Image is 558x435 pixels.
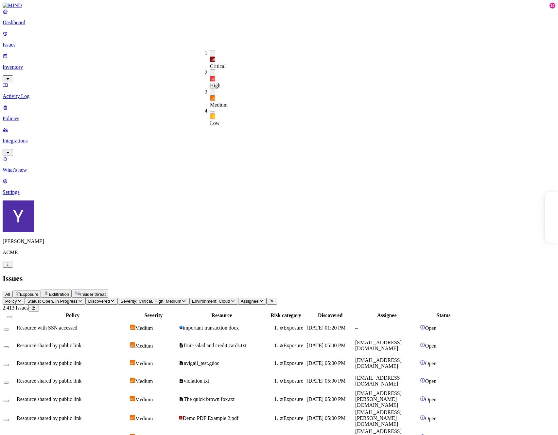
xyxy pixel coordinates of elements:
span: 2,413 Issues [3,305,28,311]
div: Exposure [279,415,305,421]
span: Open [425,397,437,402]
p: ACME [3,250,555,255]
div: Severity [130,312,177,318]
span: Discovered [88,299,110,304]
h2: Issues [3,274,555,283]
p: [PERSON_NAME] [3,238,555,244]
span: [EMAIL_ADDRESS][PERSON_NAME][DOMAIN_NAME] [355,390,402,408]
img: severity-medium [210,96,215,101]
div: Exposure [279,325,305,331]
img: status-open [420,415,425,420]
img: status-open [420,342,425,348]
div: Assignee [355,312,419,318]
a: Inventory [3,53,555,81]
span: Open [425,343,437,349]
img: severity-medium [130,342,135,348]
span: [DATE] 05:00 PM [307,396,346,402]
a: MIND [3,3,555,9]
span: [DATE] 05:00 PM [307,343,346,348]
span: Resource shared by public link [17,396,81,402]
button: Select row [4,346,9,348]
span: Medium [135,325,153,331]
img: status-open [420,360,425,365]
img: severity-medium [130,396,135,401]
div: 19 [549,3,555,9]
span: Exposure [20,292,38,297]
span: Exfiltration [49,292,69,297]
p: What's new [3,167,555,173]
span: The quick brown fox.txt [184,396,235,402]
a: Policies [3,104,555,122]
img: Yana Orhov [3,200,34,232]
span: important transaction.docx [183,325,239,331]
div: Exposure [279,378,305,384]
a: Dashboard [3,9,555,26]
button: Select row [4,364,9,366]
span: Open [425,361,437,366]
span: Medium [135,416,153,421]
button: Select row [4,400,9,402]
span: – [355,325,358,331]
span: Open [425,416,437,421]
span: Low [210,121,219,126]
img: adobe-pdf [179,416,183,420]
span: [DATE] 05:00 PM [307,415,346,421]
span: Policy [5,299,17,304]
span: avigail_test.gdoc [184,360,219,366]
span: Severity: Critical, High, Medium [120,299,181,304]
div: Resource [179,312,265,318]
div: Exposure [279,360,305,366]
img: status-open [420,396,425,401]
p: Dashboard [3,20,555,26]
span: violation.txt [184,378,209,384]
div: Exposure [279,343,305,349]
a: Settings [3,178,555,195]
span: Medium [210,102,228,108]
span: [DATE] 01:20 PM [307,325,346,331]
span: Critical [210,64,226,69]
img: microsoft-word [179,325,183,330]
img: status-open [420,325,425,330]
p: Policies [3,116,555,122]
span: Environment: Cloud [192,299,230,304]
span: [EMAIL_ADDRESS][DOMAIN_NAME] [355,357,402,369]
a: What's new [3,156,555,173]
span: Medium [135,397,153,402]
img: severity-medium [130,325,135,330]
span: Medium [135,378,153,384]
img: MIND [3,3,22,9]
img: severity-critical [210,57,215,62]
span: Resource shared by public link [17,415,81,421]
div: Discovered [307,312,354,318]
span: [DATE] 05:00 PM [307,360,346,366]
span: Status: Open, In Progress [27,299,78,304]
button: Select row [4,419,9,421]
p: Integrations [3,138,555,144]
span: fruit-salad and credit cards.txt [184,343,247,348]
span: Medium [135,361,153,366]
span: Open [425,378,437,384]
span: Resource shared by public link [17,378,81,384]
img: status-open [420,378,425,383]
span: Resource with SSN accessed [17,325,77,331]
span: Medium [135,343,153,349]
div: Status [420,312,467,318]
span: Resource shared by public link [17,343,81,348]
p: Inventory [3,64,555,70]
p: Issues [3,42,555,48]
img: severity-medium [130,415,135,420]
a: Integrations [3,127,555,155]
span: Assignee [241,299,259,304]
div: Exposure [279,396,305,402]
button: Select row [4,382,9,384]
span: [DATE] 05:00 PM [307,378,346,384]
a: Activity Log [3,82,555,99]
span: All [5,292,10,297]
span: Open [425,325,437,331]
div: Risk category [266,312,305,318]
span: Insider threat [80,292,106,297]
span: [EMAIL_ADDRESS][PERSON_NAME][DOMAIN_NAME] [355,409,402,427]
span: Resource shared by public link [17,360,81,366]
img: severity-medium [130,378,135,383]
a: Issues [3,31,555,48]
